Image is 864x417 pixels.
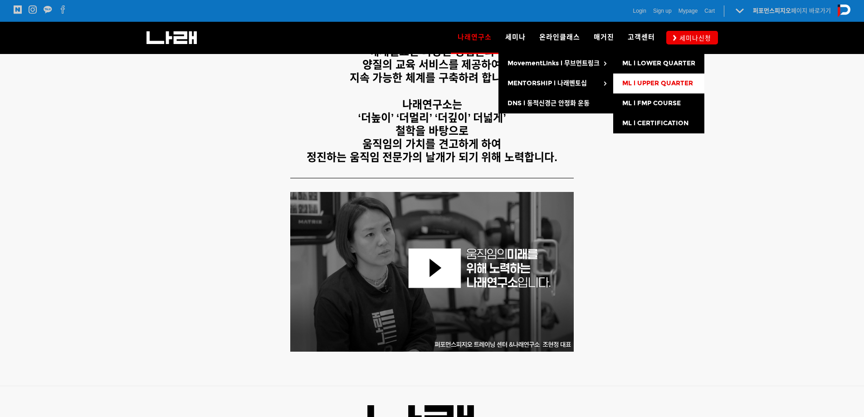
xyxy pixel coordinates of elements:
span: ML l FMP COURSE [622,99,681,107]
a: 퍼포먼스피지오페이지 바로가기 [753,7,831,14]
a: Mypage [679,6,698,15]
strong: ‘더높이’ ‘더멀리’ ‘더깊이’ 더넓게’ [358,112,506,124]
a: MENTORSHIP l 나래멘토십 [498,74,613,93]
span: 온라인클래스 [539,33,580,41]
strong: 움직임의 가치를 견고하게 하여 [362,138,501,150]
a: MovementLinks l 무브먼트링크 [498,54,613,74]
a: 온라인클래스 [532,22,587,54]
a: ML l UPPER QUARTER [613,74,704,93]
a: Login [633,6,646,15]
span: MENTORSHIP l 나래멘토십 [508,79,587,87]
strong: 철학을 바탕으로 [395,125,469,137]
a: ML l FMP COURSE [613,93,704,113]
span: 세미나신청 [677,34,711,43]
span: 세미나 [505,33,526,41]
a: 매거진 [587,22,621,54]
a: ML l LOWER QUARTER [613,54,704,74]
a: DNS l 동적신경근 안정화 운동 [498,93,613,113]
a: ML l CERTIFICATION [613,113,704,133]
strong: 퍼포먼스피지오 [753,7,791,14]
span: ML l UPPER QUARTER [622,79,693,87]
span: 매거진 [594,33,614,41]
strong: 지속 가능한 체계를 구축하려 합니다. [350,72,514,84]
span: MovementLinks l 무브먼트링크 [508,59,600,67]
span: ML l LOWER QUARTER [622,59,695,67]
a: Cart [704,6,715,15]
span: ML l CERTIFICATION [622,119,688,127]
a: Sign up [653,6,672,15]
strong: 나래연구소는 [402,98,462,111]
a: 나래연구소 [451,22,498,54]
span: 고객센터 [628,33,655,41]
span: 나래연구소 [458,30,492,44]
strong: 양질의 교육 서비스를 제공하여 [362,59,501,71]
a: 세미나 [498,22,532,54]
span: DNS l 동적신경근 안정화 운동 [508,99,590,107]
a: 고객센터 [621,22,662,54]
a: 세미나신청 [666,31,718,44]
strong: 정진하는 움직임 전문가의 날개가 되기 위해 노력합니다. [307,151,557,163]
